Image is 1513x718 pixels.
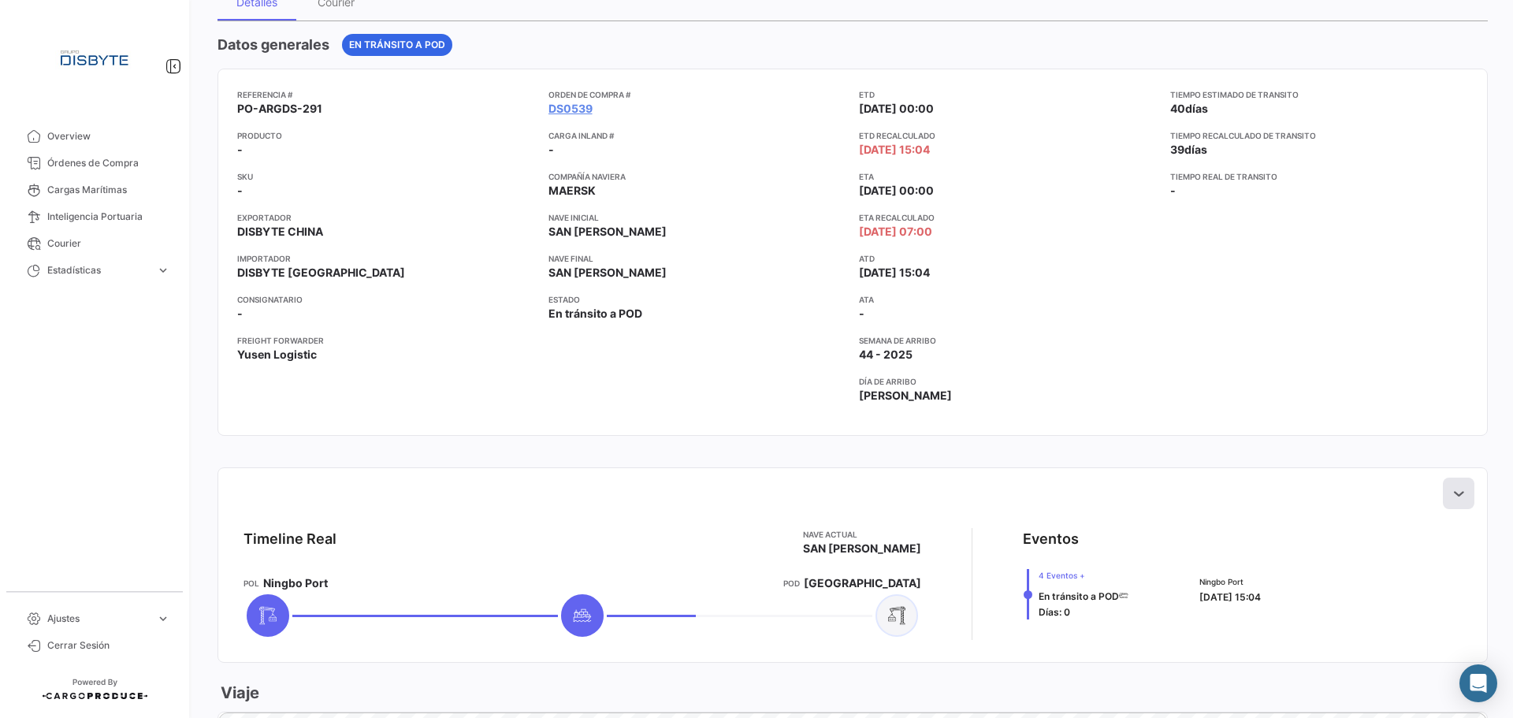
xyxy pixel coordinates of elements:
[1170,88,1469,101] app-card-info-title: Tiempo estimado de transito
[1185,102,1208,115] span: días
[803,541,921,556] span: SAN [PERSON_NAME]
[47,156,170,170] span: Órdenes de Compra
[237,252,536,265] app-card-info-title: Importador
[548,129,847,142] app-card-info-title: Carga inland #
[859,265,930,281] span: [DATE] 15:04
[349,38,445,52] span: En tránsito a POD
[548,142,554,158] span: -
[1459,664,1497,702] div: Abrir Intercom Messenger
[47,236,170,251] span: Courier
[55,19,134,98] img: Logo+disbyte.jpeg
[1023,528,1079,550] div: Eventos
[47,129,170,143] span: Overview
[1039,606,1070,618] span: Días: 0
[237,101,322,117] span: PO-ARGDS-291
[804,575,921,591] span: [GEOGRAPHIC_DATA]
[237,170,536,183] app-card-info-title: SKU
[263,575,328,591] span: Ningbo Port
[548,306,642,322] span: En tránsito a POD
[859,388,952,404] span: [PERSON_NAME]
[1199,591,1261,603] span: [DATE] 15:04
[237,347,317,363] span: Yusen Logistic
[47,183,170,197] span: Cargas Marítimas
[1170,102,1185,115] span: 40
[803,528,921,541] app-card-info-title: Nave actual
[548,252,847,265] app-card-info-title: Nave final
[548,101,593,117] a: DS0539
[243,528,336,550] div: Timeline Real
[548,170,847,183] app-card-info-title: Compañía naviera
[859,375,1158,388] app-card-info-title: Día de Arribo
[548,293,847,306] app-card-info-title: Estado
[548,211,847,224] app-card-info-title: Nave inicial
[1170,170,1469,183] app-card-info-title: Tiempo real de transito
[1199,575,1261,588] span: Ningbo Port
[859,224,932,240] span: [DATE] 07:00
[1170,184,1176,197] span: -
[47,210,170,224] span: Inteligencia Portuaria
[859,347,913,363] span: 44 - 2025
[548,265,667,281] span: SAN [PERSON_NAME]
[237,142,243,158] span: -
[156,612,170,626] span: expand_more
[548,224,667,240] span: SAN [PERSON_NAME]
[548,183,596,199] span: MAERSK
[13,203,177,230] a: Inteligencia Portuaria
[237,211,536,224] app-card-info-title: Exportador
[47,263,150,277] span: Estadísticas
[859,129,1158,142] app-card-info-title: ETD Recalculado
[47,638,170,653] span: Cerrar Sesión
[1184,143,1207,156] span: días
[859,334,1158,347] app-card-info-title: Semana de Arribo
[237,224,323,240] span: DISBYTE CHINA
[237,265,405,281] span: DISBYTE [GEOGRAPHIC_DATA]
[859,142,930,158] span: [DATE] 15:04
[859,306,864,322] span: -
[13,150,177,177] a: Órdenes de Compra
[13,123,177,150] a: Overview
[47,612,150,626] span: Ajustes
[13,177,177,203] a: Cargas Marítimas
[548,88,847,101] app-card-info-title: Orden de Compra #
[243,577,259,590] app-card-info-title: POL
[237,129,536,142] app-card-info-title: Producto
[237,183,243,199] span: -
[859,183,934,199] span: [DATE] 00:00
[859,293,1158,306] app-card-info-title: ATA
[859,88,1158,101] app-card-info-title: ETD
[237,306,243,322] span: -
[217,34,329,56] h4: Datos generales
[1170,143,1184,156] span: 39
[156,263,170,277] span: expand_more
[1039,569,1128,582] span: 4 Eventos +
[859,101,934,117] span: [DATE] 00:00
[13,230,177,257] a: Courier
[1039,590,1119,602] span: En tránsito a POD
[859,211,1158,224] app-card-info-title: ETA Recalculado
[859,170,1158,183] app-card-info-title: ETA
[217,682,259,704] h3: Viaje
[1170,129,1469,142] app-card-info-title: Tiempo recalculado de transito
[859,252,1158,265] app-card-info-title: ATD
[237,334,536,347] app-card-info-title: Freight Forwarder
[783,577,800,590] app-card-info-title: POD
[237,88,536,101] app-card-info-title: Referencia #
[237,293,536,306] app-card-info-title: Consignatario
